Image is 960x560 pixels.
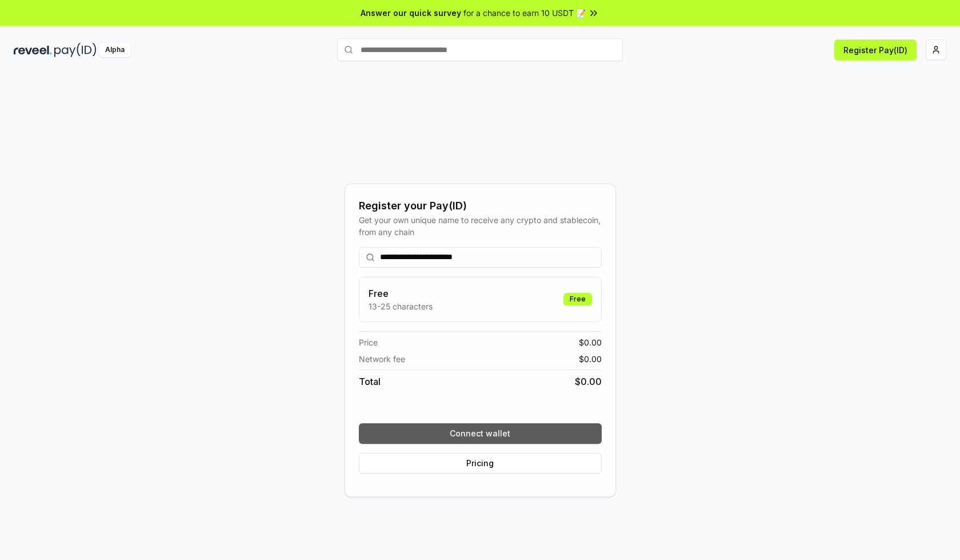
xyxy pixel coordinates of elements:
div: Free [563,293,592,305]
div: Alpha [99,43,131,57]
span: Total [359,375,381,388]
span: $ 0.00 [575,375,602,388]
span: Answer our quick survey [361,7,461,19]
button: Pricing [359,453,602,474]
span: for a chance to earn 10 USDT 📝 [463,7,586,19]
span: Network fee [359,353,405,365]
h3: Free [369,287,433,300]
span: $ 0.00 [579,353,602,365]
img: reveel_dark [14,43,52,57]
p: 13-25 characters [369,300,433,312]
img: pay_id [54,43,97,57]
div: Get your own unique name to receive any crypto and stablecoin, from any chain [359,214,602,238]
button: Connect wallet [359,423,602,444]
div: Register your Pay(ID) [359,198,602,214]
button: Register Pay(ID) [834,39,917,60]
span: $ 0.00 [579,336,602,348]
span: Price [359,336,378,348]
